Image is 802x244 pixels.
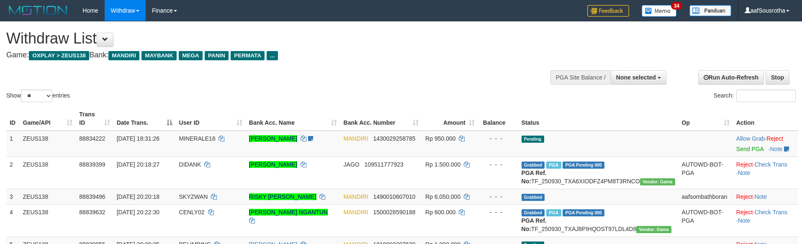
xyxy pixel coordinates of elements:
th: Bank Acc. Number: activate to sort column ascending [340,107,422,131]
span: PGA Pending [563,209,604,216]
span: MINERALE16 [179,135,216,142]
span: Copy 1490010607010 to clipboard [373,193,415,200]
a: Send PGA [736,146,763,152]
a: Reject [766,135,783,142]
span: Grabbed [522,162,545,169]
span: 34 [671,2,682,10]
span: 88839399 [79,161,105,168]
span: MANDIRI [344,135,368,142]
a: Stop [766,70,789,85]
td: · · [733,157,798,189]
a: Note [738,170,751,176]
a: Reject [736,209,753,216]
span: 88834222 [79,135,105,142]
th: Trans ID: activate to sort column ascending [76,107,113,131]
span: JAGO [344,161,360,168]
td: · [733,189,798,204]
td: ZEUS138 [20,204,76,236]
span: Marked by aafchomsokheang [546,209,561,216]
a: Note [754,193,767,200]
span: SKYZWAN [179,193,208,200]
td: ZEUS138 [20,189,76,204]
a: [PERSON_NAME] [249,161,297,168]
span: PGA Pending [563,162,604,169]
h4: Game: Bank: [6,51,526,59]
a: Run Auto-Refresh [698,70,764,85]
span: Grabbed [522,194,545,201]
label: Show entries [6,90,70,102]
span: 88839496 [79,193,105,200]
th: Action [733,107,798,131]
span: [DATE] 20:20:18 [117,193,159,200]
div: - - - [481,134,515,143]
th: ID [6,107,20,131]
span: Copy 109511777923 to clipboard [364,161,403,168]
td: TF_250930_TXA6XIODFZ4PM8T3RNCO [518,157,679,189]
td: AUTOWD-BOT-PGA [679,157,733,189]
span: PERMATA [231,51,265,60]
a: Reject [736,193,753,200]
span: MAYBANK [141,51,177,60]
img: Feedback.jpg [587,5,629,17]
a: RISKY [PERSON_NAME] [249,193,316,200]
span: Copy 1430029258785 to clipboard [373,135,415,142]
th: Status [518,107,679,131]
td: 4 [6,204,20,236]
td: 2 [6,157,20,189]
th: Amount: activate to sort column ascending [422,107,478,131]
span: [DATE] 20:18:27 [117,161,159,168]
span: Grabbed [522,209,545,216]
span: OXPLAY > ZEUS138 [29,51,89,60]
span: MANDIRI [108,51,139,60]
div: PGA Site Balance / [550,70,611,85]
img: Button%20Memo.svg [642,5,677,17]
span: ... [267,51,278,60]
span: Pending [522,136,544,143]
a: [PERSON_NAME] NGANTUN [249,209,328,216]
span: Rp 950.000 [425,135,455,142]
h1: Withdraw List [6,30,526,47]
span: · [736,135,766,142]
b: PGA Ref. No: [522,170,547,185]
span: [DATE] 20:22:30 [117,209,159,216]
a: Check Trans [754,209,787,216]
label: Search: [714,90,796,102]
td: aafsombathboran [679,189,733,204]
select: Showentries [21,90,52,102]
button: None selected [611,70,666,85]
th: Balance [478,107,518,131]
a: Note [770,146,783,152]
a: Check Trans [754,161,787,168]
img: panduan.png [689,5,731,16]
th: Game/API: activate to sort column ascending [20,107,76,131]
a: Note [738,217,751,224]
span: Rp 6.050.000 [425,193,460,200]
a: Allow Grab [736,135,765,142]
span: DIDANK [179,161,201,168]
b: PGA Ref. No: [522,217,547,232]
td: AUTOWD-BOT-PGA [679,204,733,236]
span: PANIN [205,51,229,60]
span: MANDIRI [344,209,368,216]
td: 3 [6,189,20,204]
span: Rp 600.000 [425,209,455,216]
span: 88839632 [79,209,105,216]
span: Copy 1500028590188 to clipboard [373,209,415,216]
a: Reject [736,161,753,168]
td: · [733,131,798,157]
span: MANDIRI [344,193,368,200]
img: MOTION_logo.png [6,4,70,17]
td: ZEUS138 [20,131,76,157]
span: CENLY02 [179,209,205,216]
a: [PERSON_NAME] [249,135,297,142]
td: · · [733,204,798,236]
td: TF_250930_TXAJ8PIHQOST97LDL4D8 [518,204,679,236]
th: Op: activate to sort column ascending [679,107,733,131]
span: [DATE] 18:31:26 [117,135,159,142]
span: Marked by aafchomsokheang [546,162,561,169]
span: Rp 1.500.000 [425,161,460,168]
input: Search: [736,90,796,102]
div: - - - [481,208,515,216]
div: - - - [481,193,515,201]
span: MEGA [179,51,203,60]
